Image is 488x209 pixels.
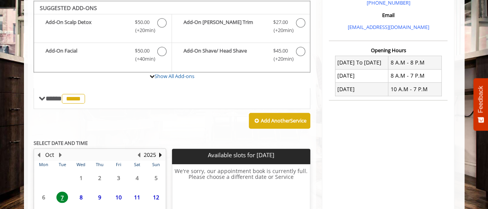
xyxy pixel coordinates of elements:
th: Tue [53,161,71,168]
td: Select day12 [146,187,165,207]
a: [EMAIL_ADDRESS][DOMAIN_NAME] [347,24,429,31]
label: Add-On Facial [38,47,168,65]
button: 2025 [144,151,156,159]
td: 8 A.M - 8 P.M [388,56,442,69]
th: Sat [128,161,146,168]
th: Fri [109,161,128,168]
b: Add Another Service [261,117,306,124]
span: Feedback [477,86,484,113]
span: 10 [113,192,124,203]
td: 10 A.M - 7 P.M [388,83,442,96]
label: Add-On Scalp Detox [38,18,168,36]
label: Add-On Beard Trim [176,18,306,36]
b: Add-On [PERSON_NAME] Trim [184,18,265,34]
span: (+20min ) [269,55,292,63]
span: $50.00 [135,18,150,26]
span: $45.00 [273,47,288,55]
span: 8 [75,192,87,203]
span: 9 [94,192,105,203]
span: $27.00 [273,18,288,26]
span: (+40min ) [131,55,153,63]
span: (+20min ) [269,26,292,34]
button: Oct [45,151,54,159]
td: Select day8 [71,187,90,207]
button: Feedback - Show survey [473,78,488,131]
td: 8 A.M - 7 P.M [388,69,442,82]
th: Sun [146,161,165,168]
b: Add-On Scalp Detox [46,18,127,34]
button: Next Month [58,151,64,159]
td: Select day10 [109,187,128,207]
h3: Email [331,12,445,18]
b: SELECT DATE AND TIME [34,139,88,146]
td: Select day11 [128,187,146,207]
td: Select day7 [53,187,71,207]
th: Mon [34,161,53,168]
td: [DATE] [335,69,388,82]
span: 7 [56,192,68,203]
th: Wed [71,161,90,168]
div: Buzz Cut/Senior Cut Add-onS [34,1,311,73]
span: 12 [150,192,162,203]
label: Add-On Shave/ Head Shave [176,47,306,65]
button: Next Year [158,151,164,159]
b: Add-On Shave/ Head Shave [184,47,265,63]
td: [DATE] To [DATE] [335,56,388,69]
button: Previous Year [136,151,142,159]
button: Add AnotherService [249,113,310,129]
b: Add-On Facial [46,47,127,63]
td: Select day9 [90,187,109,207]
span: (+20min ) [131,26,153,34]
button: Previous Month [36,151,42,159]
p: Available slots for [DATE] [175,152,307,158]
th: Thu [90,161,109,168]
span: 11 [131,192,143,203]
b: SUGGESTED ADD-ONS [40,4,97,12]
a: Show All Add-ons [155,73,194,80]
span: $50.00 [135,47,150,55]
td: [DATE] [335,83,388,96]
h3: Opening Hours [329,48,447,53]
